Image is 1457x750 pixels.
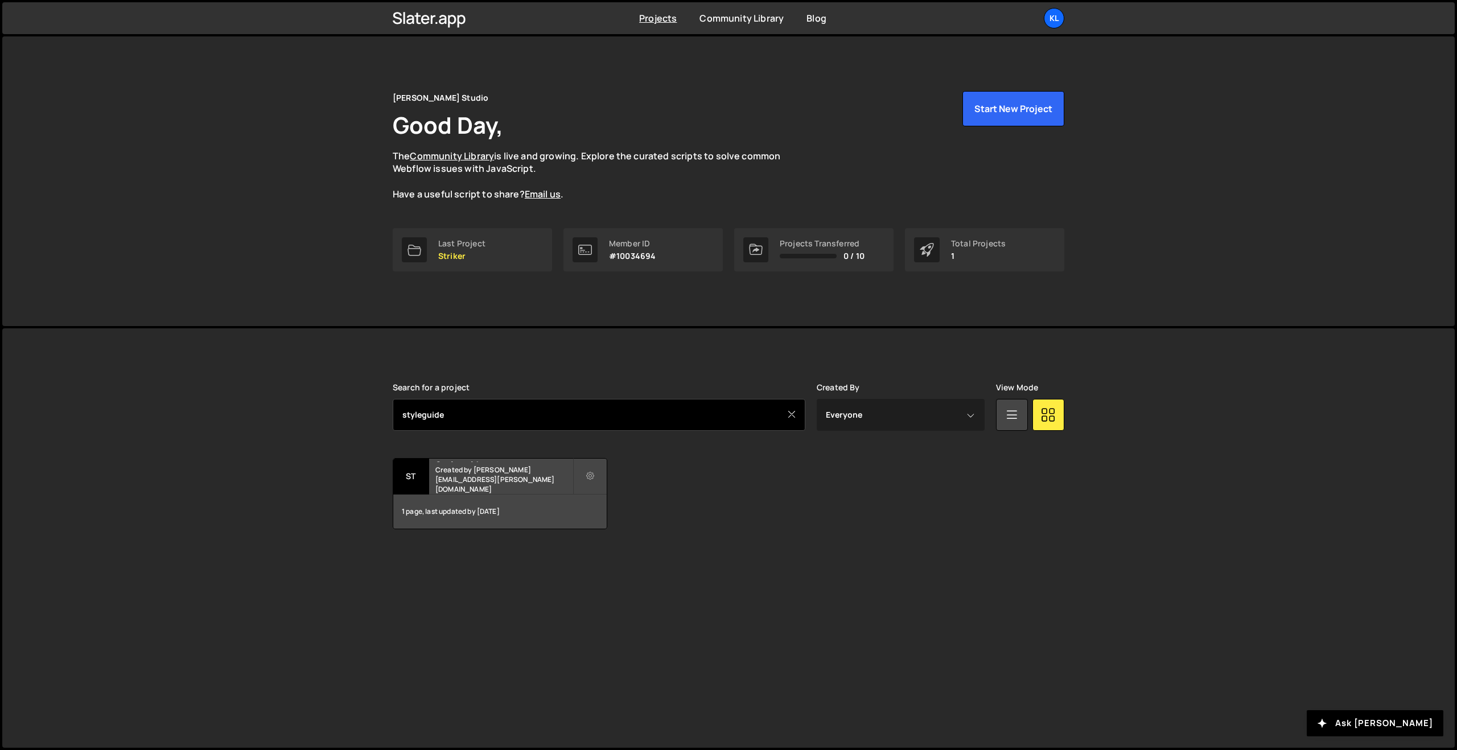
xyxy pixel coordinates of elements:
[843,252,865,261] span: 0 / 10
[996,383,1038,392] label: View Mode
[609,239,656,248] div: Member ID
[393,459,429,494] div: St
[410,150,494,162] a: Community Library
[393,228,552,271] a: Last Project Striker
[806,12,826,24] a: Blog
[435,465,573,494] small: Created by [PERSON_NAME][EMAIL_ADDRESS][PERSON_NAME][DOMAIN_NAME]
[438,239,485,248] div: Last Project
[393,91,488,105] div: [PERSON_NAME] Studio
[699,12,784,24] a: Community Library
[951,252,1006,261] p: 1
[951,239,1006,248] div: Total Projects
[962,91,1064,126] button: Start New Project
[393,150,802,201] p: The is live and growing. Explore the curated scripts to solve common Webflow issues with JavaScri...
[780,239,865,248] div: Projects Transferred
[393,458,607,529] a: St Styleguide Created by [PERSON_NAME][EMAIL_ADDRESS][PERSON_NAME][DOMAIN_NAME] 1 page, last upda...
[393,494,607,529] div: 1 page, last updated by [DATE]
[393,399,805,431] input: Type your project...
[1044,8,1064,28] a: Kl
[435,459,573,462] h2: Styleguide
[1307,710,1443,736] button: Ask [PERSON_NAME]
[393,383,470,392] label: Search for a project
[525,188,561,200] a: Email us
[817,383,860,392] label: Created By
[393,109,503,141] h1: Good Day,
[609,252,656,261] p: #10034694
[438,252,485,261] p: Striker
[639,12,677,24] a: Projects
